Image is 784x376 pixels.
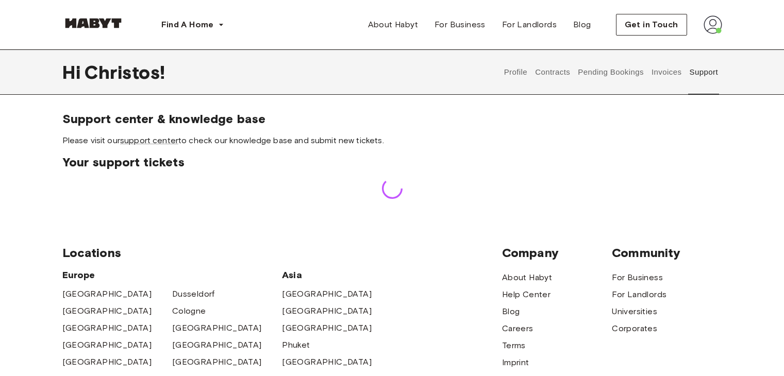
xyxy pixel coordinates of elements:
[62,339,152,351] a: [GEOGRAPHIC_DATA]
[612,245,722,261] span: Community
[616,14,687,36] button: Get in Touch
[612,288,666,301] a: For Landlords
[85,61,165,83] span: Christos !
[282,305,372,317] a: [GEOGRAPHIC_DATA]
[282,356,372,368] a: [GEOGRAPHIC_DATA]
[282,288,372,300] a: [GEOGRAPHIC_DATA]
[172,322,262,334] a: [GEOGRAPHIC_DATA]
[502,322,533,335] a: Careers
[704,15,722,34] img: avatar
[153,14,232,35] button: Find A Home
[500,49,722,95] div: user profile tabs
[494,14,565,35] a: For Landlords
[172,356,262,368] a: [GEOGRAPHIC_DATA]
[502,288,551,301] a: Help Center
[62,288,152,300] a: [GEOGRAPHIC_DATA]
[688,49,720,95] button: Support
[62,356,152,368] a: [GEOGRAPHIC_DATA]
[502,19,557,31] span: For Landlords
[612,271,663,284] a: For Business
[172,288,215,300] a: Dusseldorf
[502,271,552,284] a: About Habyt
[360,14,426,35] a: About Habyt
[577,49,645,95] button: Pending Bookings
[502,356,529,369] a: Imprint
[282,322,372,334] a: [GEOGRAPHIC_DATA]
[612,322,657,335] a: Corporates
[426,14,494,35] a: For Business
[625,19,678,31] span: Get in Touch
[62,18,124,28] img: Habyt
[565,14,599,35] a: Blog
[62,111,722,127] span: Support center & knowledge base
[502,245,612,261] span: Company
[573,19,591,31] span: Blog
[62,305,152,317] a: [GEOGRAPHIC_DATA]
[62,155,722,170] span: Your support tickets
[435,19,486,31] span: For Business
[502,339,526,352] a: Terms
[502,305,520,318] a: Blog
[62,245,502,261] span: Locations
[650,49,682,95] button: Invoices
[282,269,392,281] span: Asia
[62,322,152,334] a: [GEOGRAPHIC_DATA]
[612,305,657,318] a: Universities
[161,19,214,31] span: Find A Home
[368,19,418,31] span: About Habyt
[503,49,529,95] button: Profile
[62,269,282,281] span: Europe
[172,339,262,351] a: [GEOGRAPHIC_DATA]
[62,135,722,146] span: Please visit our to check our knowledge base and submit new tickets.
[282,339,310,351] a: Phuket
[534,49,572,95] button: Contracts
[120,135,178,145] a: support center
[172,305,206,317] a: Cologne
[62,61,85,83] span: Hi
